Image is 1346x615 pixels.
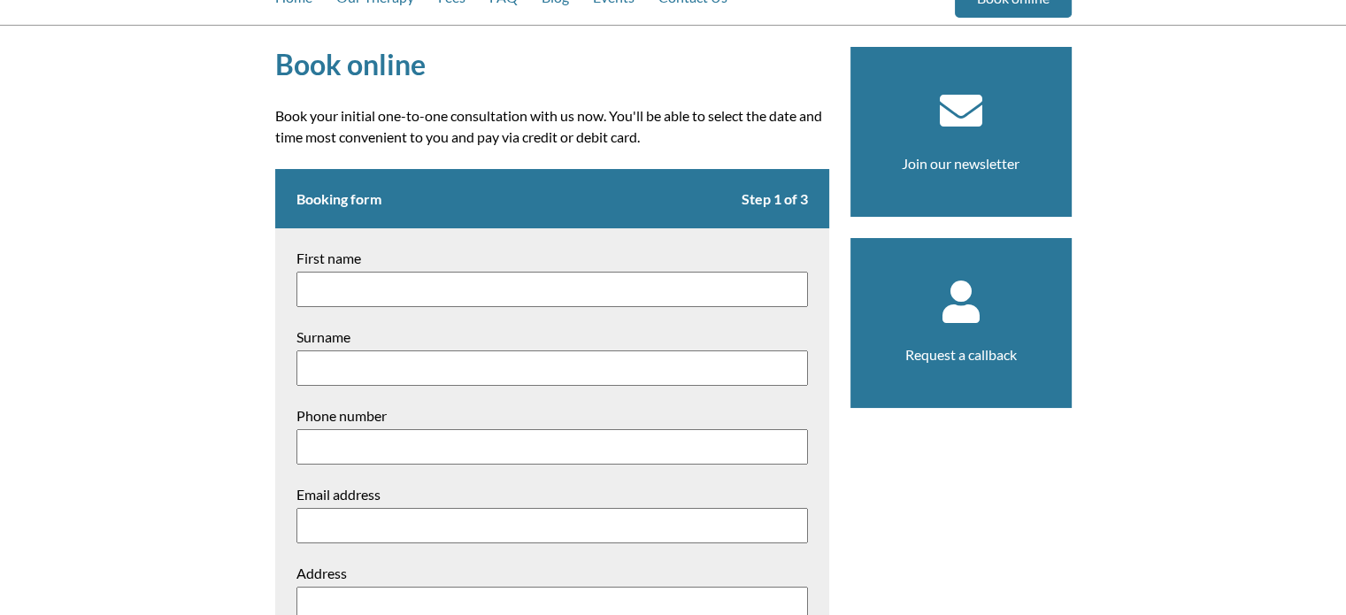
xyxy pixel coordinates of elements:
[296,250,808,266] label: First name
[902,155,1019,172] a: Join our newsletter
[296,486,808,503] label: Email address
[296,328,808,345] label: Surname
[275,169,829,228] h2: Booking form
[742,190,808,207] span: Step 1 of 3
[296,565,808,581] label: Address
[296,407,808,424] label: Phone number
[275,47,829,81] h1: Book online
[905,346,1017,363] a: Request a callback
[275,105,829,148] p: Book your initial one-to-one consultation with us now. You'll be able to select the date and time...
